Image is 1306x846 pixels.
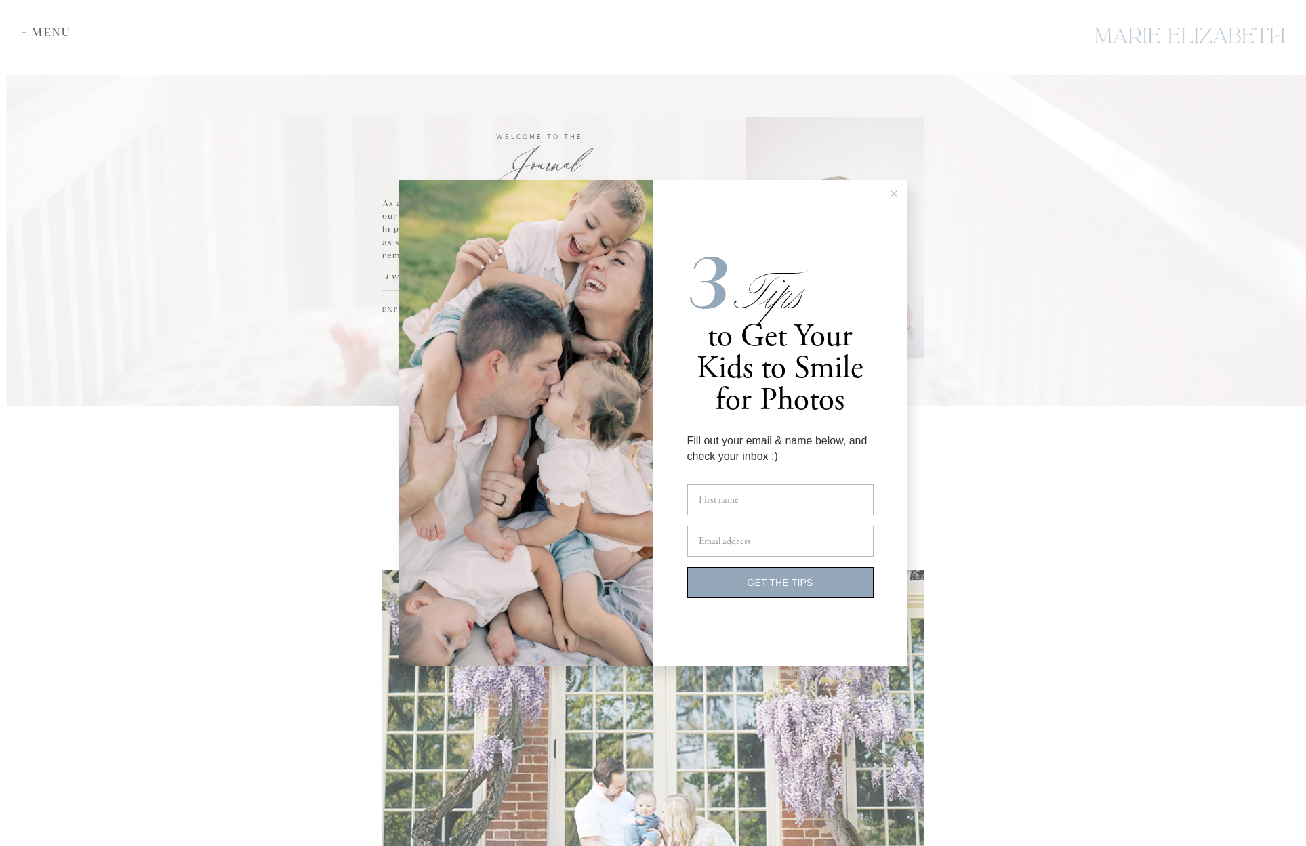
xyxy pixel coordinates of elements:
div: Fill out your email & name below, and check your inbox :) [687,433,874,464]
span: First na [699,494,728,506]
button: GET THE TIPS [687,567,874,598]
span: Email addr [699,535,740,547]
span: Tips [729,260,794,326]
i: 3 [687,239,729,329]
span: me [727,494,739,506]
span: GET THE TIPS [747,577,813,588]
span: ess [740,535,751,547]
span: to Get Your Kids to Smile for Photos [697,316,863,421]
